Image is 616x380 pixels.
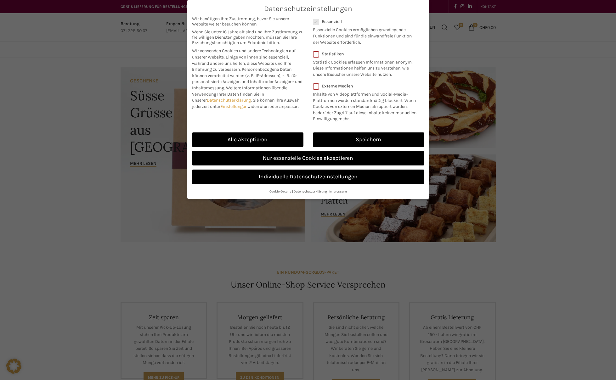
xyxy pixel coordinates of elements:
span: Datenschutzeinstellungen [264,5,352,13]
a: Speichern [313,132,424,147]
label: Essenziell [313,19,416,24]
a: Einstellungen [220,104,247,109]
span: Wir verwenden Cookies und andere Technologien auf unserer Website. Einige von ihnen sind essenzie... [192,48,296,72]
a: Individuelle Datenschutzeinstellungen [192,170,424,184]
a: Datenschutzerklärung [207,98,251,103]
a: Alle akzeptieren [192,132,303,147]
label: Externe Medien [313,83,420,89]
a: Cookie-Details [269,189,291,193]
span: Sie können Ihre Auswahl jederzeit unter widerrufen oder anpassen. [192,98,301,109]
a: Impressum [329,189,347,193]
span: Weitere Informationen über die Verwendung Ihrer Daten finden Sie in unserer . [192,85,287,103]
label: Statistiken [313,51,416,57]
p: Inhalte von Videoplattformen und Social-Media-Plattformen werden standardmäßig blockiert. Wenn Co... [313,89,420,122]
a: Nur essenzielle Cookies akzeptieren [192,151,424,165]
span: Wenn Sie unter 16 Jahre alt sind und Ihre Zustimmung zu freiwilligen Diensten geben möchten, müss... [192,29,303,45]
a: Datenschutzerklärung [294,189,327,193]
span: Wir benötigen Ihre Zustimmung, bevor Sie unsere Website weiter besuchen können. [192,16,303,27]
p: Statistik Cookies erfassen Informationen anonym. Diese Informationen helfen uns zu verstehen, wie... [313,57,416,78]
span: Personenbezogene Daten können verarbeitet werden (z. B. IP-Adressen), z. B. für personalisierte A... [192,67,302,91]
p: Essenzielle Cookies ermöglichen grundlegende Funktionen und sind für die einwandfreie Funktion de... [313,24,416,45]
